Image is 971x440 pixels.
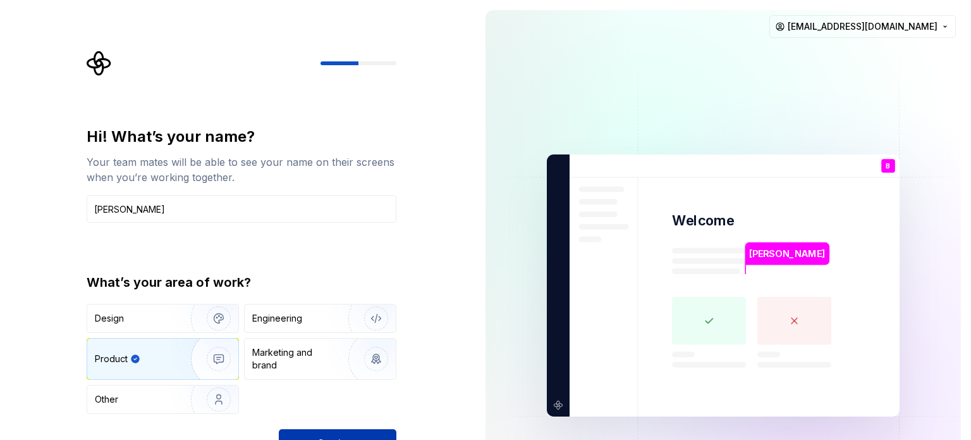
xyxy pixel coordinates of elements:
div: Engineering [252,312,302,325]
span: [EMAIL_ADDRESS][DOMAIN_NAME] [788,20,937,33]
input: Han Solo [87,195,396,223]
p: Welcome [672,211,734,230]
div: Hi! What’s your name? [87,127,396,147]
p: [PERSON_NAME] [749,247,825,261]
div: Your team mates will be able to see your name on their screens when you’re working together. [87,154,396,185]
div: Design [95,312,124,325]
p: B [886,163,890,170]
div: Marketing and brand [252,346,338,372]
div: Product [95,353,128,365]
div: Other [95,393,118,406]
button: [EMAIL_ADDRESS][DOMAIN_NAME] [769,15,956,38]
svg: Supernova Logo [87,51,112,76]
div: What’s your area of work? [87,273,396,291]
